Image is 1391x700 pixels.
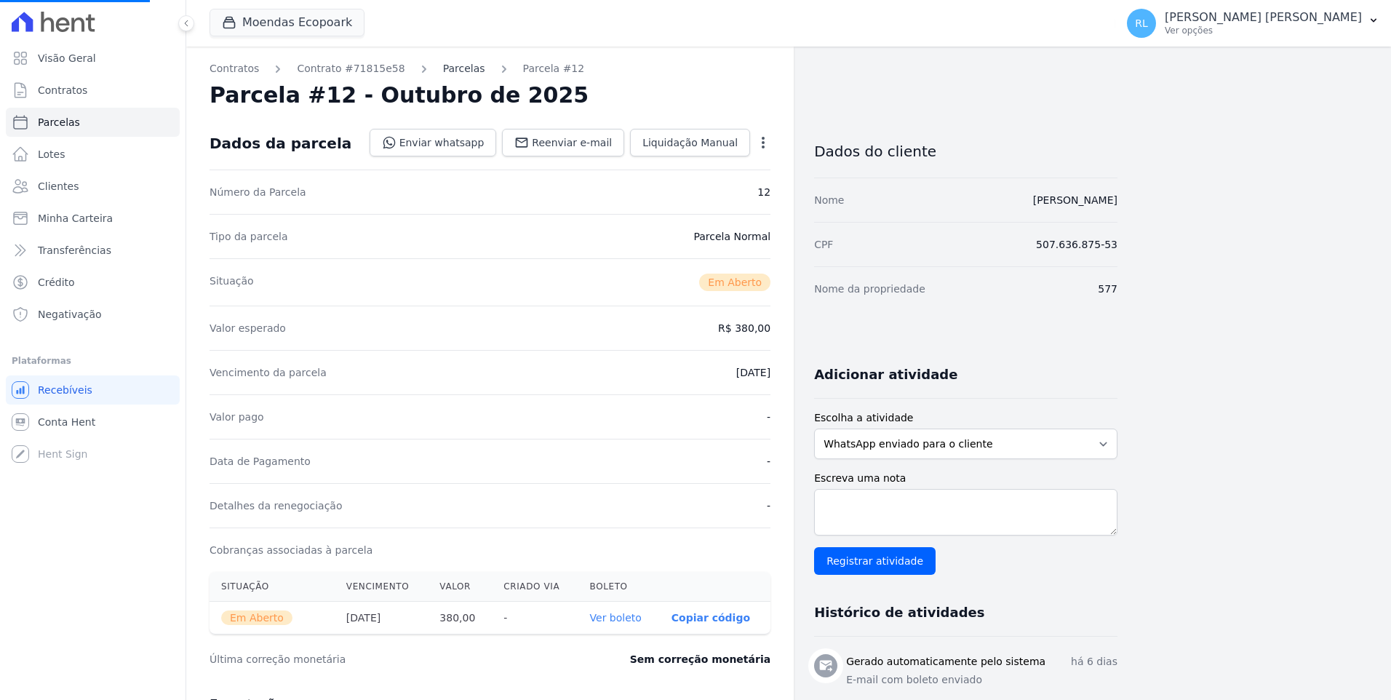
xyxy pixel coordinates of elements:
a: [PERSON_NAME] [1033,194,1117,206]
h3: Adicionar atividade [814,366,957,383]
span: Parcelas [38,115,80,130]
nav: Breadcrumb [210,61,770,76]
dt: Detalhes da renegociação [210,498,343,513]
dt: Nome [814,193,844,207]
th: Situação [210,572,335,602]
a: Lotes [6,140,180,169]
a: Reenviar e-mail [502,129,624,156]
a: Conta Hent [6,407,180,437]
a: Contratos [6,76,180,105]
dd: - [767,454,770,469]
span: Liquidação Manual [642,135,738,150]
dt: Número da Parcela [210,185,306,199]
p: E-mail com boleto enviado [846,672,1117,688]
div: Dados da parcela [210,135,351,152]
dt: Valor pago [210,410,264,424]
span: Em Aberto [699,274,770,291]
span: Lotes [38,147,65,162]
a: Contrato #71815e58 [297,61,404,76]
a: Liquidação Manual [630,129,750,156]
dd: Sem correção monetária [630,652,770,667]
dt: Vencimento da parcela [210,365,327,380]
a: Parcelas [443,61,485,76]
button: Copiar código [671,612,750,624]
a: Visão Geral [6,44,180,73]
dd: 507.636.875-53 [1036,237,1117,252]
a: Clientes [6,172,180,201]
dd: - [767,498,770,513]
h3: Dados do cliente [814,143,1117,160]
dd: - [767,410,770,424]
dt: Data de Pagamento [210,454,311,469]
p: [PERSON_NAME] [PERSON_NAME] [1165,10,1362,25]
p: há 6 dias [1071,654,1117,669]
a: Minha Carteira [6,204,180,233]
span: RL [1135,18,1148,28]
label: Escreva uma nota [814,471,1117,486]
th: - [492,602,578,635]
th: Vencimento [335,572,429,602]
input: Registrar atividade [814,547,936,575]
a: Ver boleto [590,612,642,624]
h3: Histórico de atividades [814,604,984,621]
span: Reenviar e-mail [532,135,612,150]
th: 380,00 [428,602,492,635]
dt: Valor esperado [210,321,286,335]
a: Transferências [6,236,180,265]
h3: Gerado automaticamente pelo sistema [846,654,1045,669]
th: Criado via [492,572,578,602]
a: Parcelas [6,108,180,137]
th: [DATE] [335,602,429,635]
span: Em Aberto [221,610,292,625]
h2: Parcela #12 - Outubro de 2025 [210,82,589,108]
div: Plataformas [12,352,174,370]
dd: 12 [757,185,770,199]
a: Parcela #12 [523,61,585,76]
th: Boleto [578,572,660,602]
p: Ver opções [1165,25,1362,36]
dd: 577 [1098,282,1117,296]
span: Recebíveis [38,383,92,397]
span: Conta Hent [38,415,95,429]
dt: Última correção monetária [210,652,541,667]
a: Contratos [210,61,259,76]
span: Contratos [38,83,87,98]
dt: Cobranças associadas à parcela [210,543,372,557]
a: Negativação [6,300,180,329]
label: Escolha a atividade [814,410,1117,426]
dt: CPF [814,237,833,252]
dd: R$ 380,00 [718,321,770,335]
a: Enviar whatsapp [370,129,497,156]
span: Minha Carteira [38,211,113,226]
dt: Nome da propriedade [814,282,925,296]
span: Clientes [38,179,79,194]
span: Crédito [38,275,75,290]
a: Crédito [6,268,180,297]
dd: [DATE] [736,365,770,380]
th: Valor [428,572,492,602]
span: Negativação [38,307,102,322]
a: Recebíveis [6,375,180,405]
dt: Tipo da parcela [210,229,288,244]
span: Visão Geral [38,51,96,65]
button: RL [PERSON_NAME] [PERSON_NAME] Ver opções [1115,3,1391,44]
button: Moendas Ecopoark [210,9,364,36]
dt: Situação [210,274,254,291]
span: Transferências [38,243,111,258]
dd: Parcela Normal [693,229,770,244]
